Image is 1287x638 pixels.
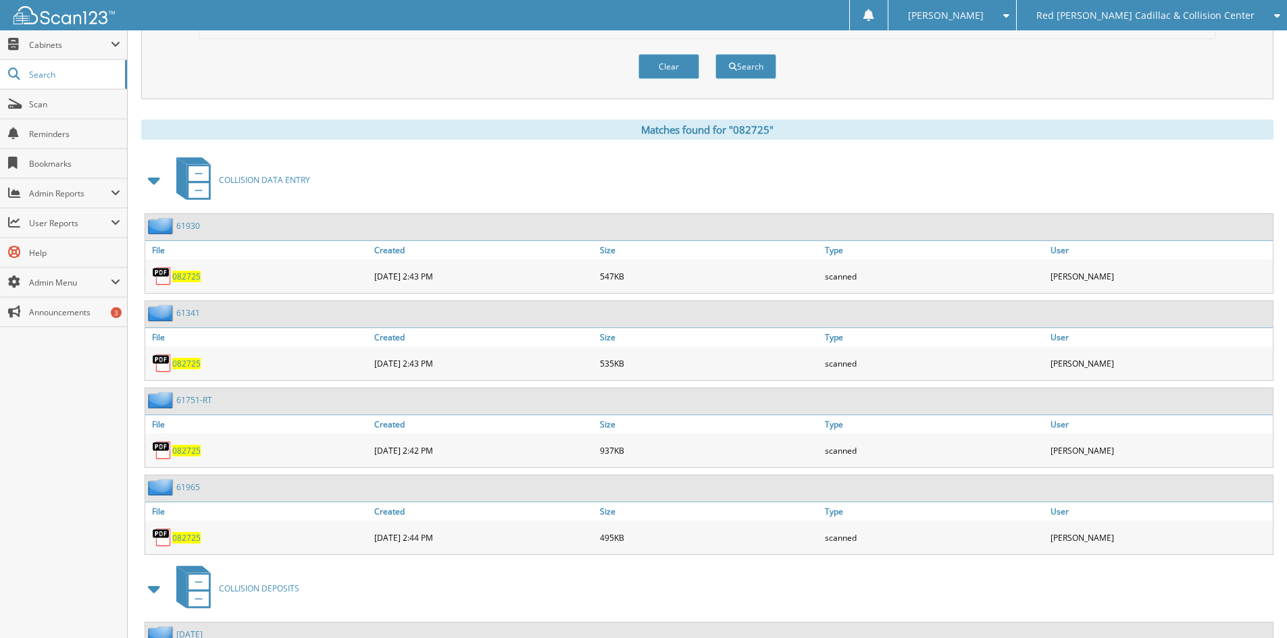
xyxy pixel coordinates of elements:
div: 3 [111,307,122,318]
a: Size [597,328,822,346]
a: Type [822,502,1047,521]
div: 937KB [597,437,822,464]
div: scanned [822,437,1047,464]
a: 61751-RT [176,394,212,406]
span: COLLISION DEPOSITS [219,583,299,594]
div: 547KB [597,263,822,290]
img: folder2.png [148,479,176,496]
a: Created [371,328,597,346]
a: User [1047,241,1273,259]
span: Admin Menu [29,277,111,288]
button: Search [715,54,776,79]
a: Created [371,502,597,521]
a: File [145,502,371,521]
div: Matches found for "082725" [141,119,1273,140]
a: 082725 [172,358,201,369]
a: 61965 [176,481,200,493]
span: Admin Reports [29,188,111,199]
img: folder2.png [148,392,176,408]
div: [PERSON_NAME] [1047,263,1273,290]
a: COLLISION DATA ENTRY [168,153,310,207]
a: User [1047,415,1273,433]
a: Type [822,328,1047,346]
span: COLLISION DATA ENTRY [219,174,310,186]
span: Reminders [29,128,120,140]
a: User [1047,328,1273,346]
a: 082725 [172,532,201,543]
a: Type [822,415,1047,433]
img: PDF.png [152,353,172,373]
div: [PERSON_NAME] [1047,437,1273,464]
img: PDF.png [152,527,172,548]
div: [DATE] 2:42 PM [371,437,597,464]
a: 082725 [172,445,201,456]
img: folder2.png [148,304,176,321]
div: 535KB [597,350,822,377]
a: Size [597,415,822,433]
span: User Reports [29,217,111,229]
img: PDF.png [152,440,172,460]
span: Search [29,69,118,80]
button: Clear [638,54,699,79]
a: 082725 [172,271,201,282]
span: Scan [29,99,120,110]
div: 495KB [597,524,822,551]
a: Size [597,502,822,521]
img: scan123-logo-white.svg [14,6,115,24]
span: Help [29,247,120,259]
div: [DATE] 2:43 PM [371,263,597,290]
span: [PERSON_NAME] [908,11,984,20]
div: scanned [822,263,1047,290]
a: 61341 [176,307,200,319]
a: Size [597,241,822,259]
a: File [145,241,371,259]
span: Red [PERSON_NAME] Cadillac & Collision Center [1036,11,1255,20]
div: scanned [822,350,1047,377]
span: Cabinets [29,39,111,51]
a: File [145,415,371,433]
a: User [1047,502,1273,521]
a: 61930 [176,220,200,232]
span: Bookmarks [29,158,120,169]
span: Announcements [29,307,120,318]
div: scanned [822,524,1047,551]
a: COLLISION DEPOSITS [168,562,299,615]
a: Type [822,241,1047,259]
div: [PERSON_NAME] [1047,350,1273,377]
a: Created [371,415,597,433]
a: Created [371,241,597,259]
img: folder2.png [148,217,176,234]
div: [DATE] 2:44 PM [371,524,597,551]
div: [PERSON_NAME] [1047,524,1273,551]
a: File [145,328,371,346]
img: PDF.png [152,266,172,286]
div: [DATE] 2:43 PM [371,350,597,377]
